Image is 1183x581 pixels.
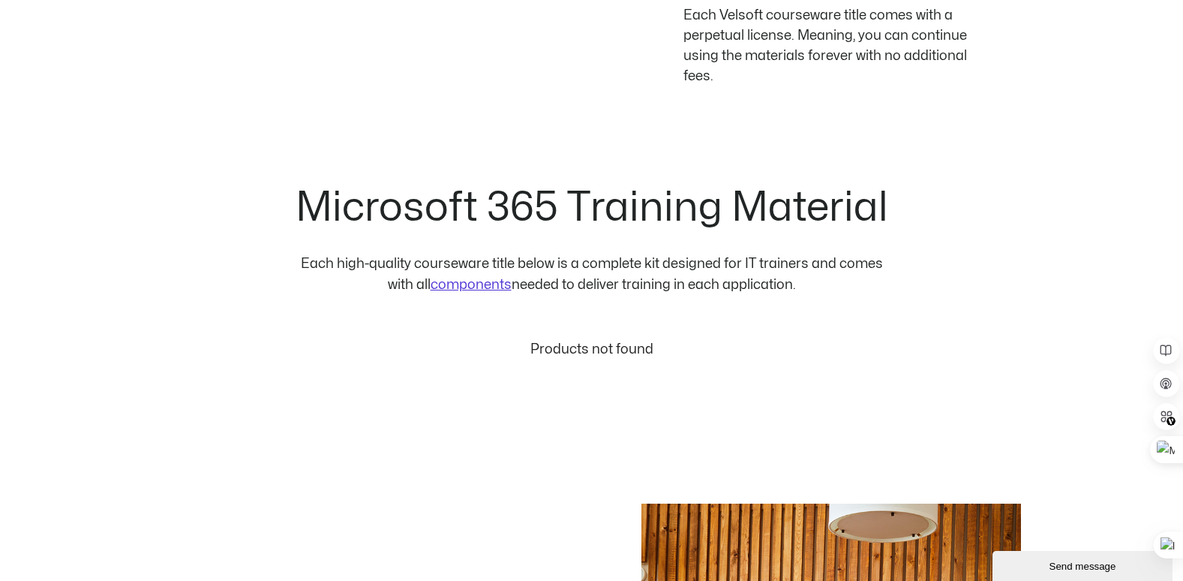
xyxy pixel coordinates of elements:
p: Each Velsoft courseware title comes with a perpetual license. Meaning, you can continue using the... [683,5,983,86]
div: Products not found [15,339,1168,360]
div: Each high-quality courseware title below is a complete kit designed for IT trainers and comes wit... [296,254,887,296]
a: components [431,278,512,291]
iframe: chat widget [992,548,1175,581]
h2: Microsoft 365 Training Material [208,188,976,228]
